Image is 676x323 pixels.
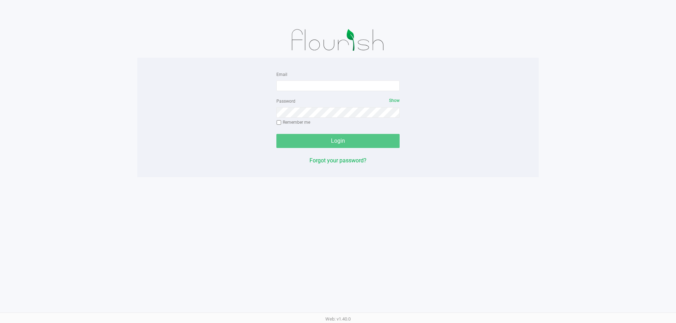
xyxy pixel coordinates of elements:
span: Web: v1.40.0 [325,316,351,322]
label: Remember me [276,119,310,125]
label: Password [276,98,295,104]
span: Show [389,98,400,103]
button: Forgot your password? [309,156,367,165]
input: Remember me [276,120,281,125]
label: Email [276,71,287,78]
